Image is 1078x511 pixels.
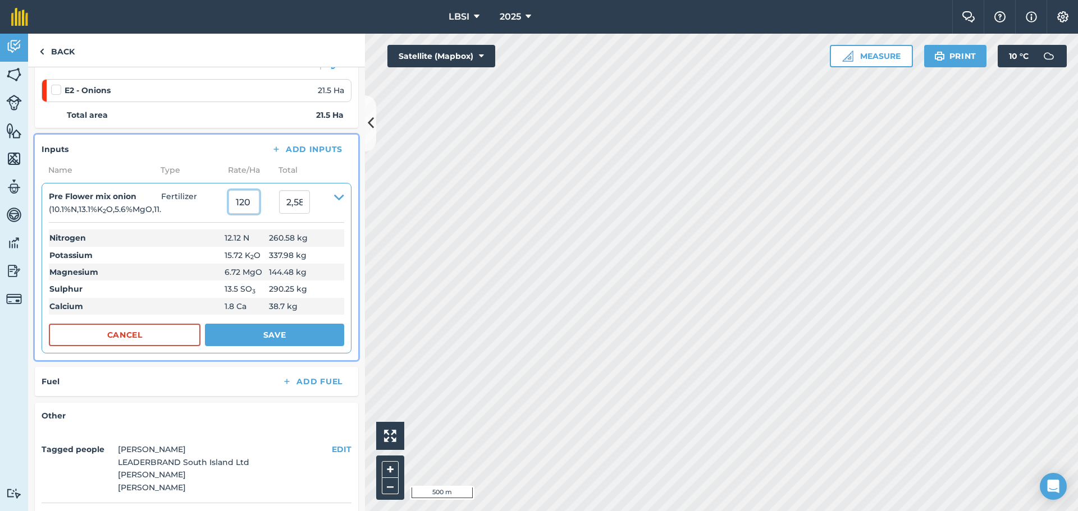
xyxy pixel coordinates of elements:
span: Rate/ Ha [221,164,272,176]
img: Two speech bubbles overlapping with the left bubble in the forefront [962,11,975,22]
button: Measure [830,45,913,67]
img: svg+xml;base64,PHN2ZyB4bWxucz0iaHR0cDovL3d3dy53My5vcmcvMjAwMC9zdmciIHdpZHRoPSIxNyIgaGVpZ2h0PSIxNy... [1026,10,1037,24]
img: svg+xml;base64,PHN2ZyB4bWxucz0iaHR0cDovL3d3dy53My5vcmcvMjAwMC9zdmciIHdpZHRoPSIxOSIgaGVpZ2h0PSIyNC... [934,49,945,63]
img: fieldmargin Logo [11,8,28,26]
span: LBSI [449,10,469,24]
strong: E2 - Onions [65,84,111,96]
li: [PERSON_NAME] [118,481,249,494]
span: 21.5 Ha [318,84,344,96]
img: svg+xml;base64,PHN2ZyB4bWxucz0iaHR0cDovL3d3dy53My5vcmcvMjAwMC9zdmciIHdpZHRoPSI5IiBoZWlnaHQ9IjI0Ii... [39,45,44,58]
img: A question mark icon [993,11,1007,22]
td: 12.12 N [224,229,264,246]
img: svg+xml;base64,PD94bWwgdmVyc2lvbj0iMS4wIiBlbmNvZGluZz0idXRmLTgiPz4KPCEtLSBHZW5lcmF0b3I6IEFkb2JlIE... [1038,45,1060,67]
li: [PERSON_NAME] [118,443,249,455]
button: EDIT [332,443,351,455]
button: Print [924,45,987,67]
span: Type [154,164,221,176]
div: Open Intercom Messenger [1040,473,1067,500]
img: svg+xml;base64,PHN2ZyB4bWxucz0iaHR0cDovL3d3dy53My5vcmcvMjAwMC9zdmciIHdpZHRoPSI1NiIgaGVpZ2h0PSI2MC... [6,150,22,167]
strong: 21.5 Ha [316,109,344,121]
th: Nitrogen [49,229,224,246]
img: svg+xml;base64,PD94bWwgdmVyc2lvbj0iMS4wIiBlbmNvZGluZz0idXRmLTgiPz4KPCEtLSBHZW5lcmF0b3I6IEFkb2JlIE... [6,95,22,111]
img: svg+xml;base64,PD94bWwgdmVyc2lvbj0iMS4wIiBlbmNvZGluZz0idXRmLTgiPz4KPCEtLSBHZW5lcmF0b3I6IEFkb2JlIE... [6,178,22,195]
td: 144.48 kg [264,264,344,280]
span: 2025 [500,10,521,24]
img: A cog icon [1056,11,1070,22]
td: 290.25 kg [264,280,344,297]
th: Sulphur [49,280,224,297]
img: svg+xml;base64,PD94bWwgdmVyc2lvbj0iMS4wIiBlbmNvZGluZz0idXRmLTgiPz4KPCEtLSBHZW5lcmF0b3I6IEFkb2JlIE... [6,291,22,307]
p: ( 10.1 % N , 13.1 % K O , 5.6 % MgO , 11.25 % SO , 1.5 % Ca ) [49,203,161,215]
button: Satellite (Mapbox) [387,45,495,67]
button: Add Fuel [273,374,351,389]
img: svg+xml;base64,PD94bWwgdmVyc2lvbj0iMS4wIiBlbmNvZGluZz0idXRmLTgiPz4KPCEtLSBHZW5lcmF0b3I6IEFkb2JlIE... [6,206,22,223]
h4: Fuel [42,375,60,388]
li: LEADERBRAND South Island Ltd [118,456,249,468]
h4: Other [42,409,351,422]
td: 38.7 kg [264,298,344,315]
th: Potassium [49,247,224,264]
li: [PERSON_NAME] [118,468,249,481]
td: 260.58 kg [264,229,344,246]
h4: Pre Flower mix onion [49,190,161,202]
a: Back [28,34,86,67]
summary: Pre Flower mix onion(10.1%N,13.1%K2O,5.6%MgO,11.25%SO,1.5%Ca)Fertilizer [49,190,344,215]
img: svg+xml;base64,PHN2ZyB4bWxucz0iaHR0cDovL3d3dy53My5vcmcvMjAwMC9zdmciIHdpZHRoPSI1NiIgaGVpZ2h0PSI2MC... [6,122,22,139]
td: 1.8 Ca [224,298,264,315]
img: Four arrows, one pointing top left, one top right, one bottom right and the last bottom left [384,430,396,442]
sub: 3 [252,288,255,295]
h4: Inputs [42,143,68,155]
button: 10 °C [998,45,1067,67]
h4: Tagged people [42,443,113,455]
button: Add Inputs [262,141,351,157]
img: svg+xml;base64,PD94bWwgdmVyc2lvbj0iMS4wIiBlbmNvZGluZz0idXRmLTgiPz4KPCEtLSBHZW5lcmF0b3I6IEFkb2JlIE... [6,263,22,279]
img: svg+xml;base64,PD94bWwgdmVyc2lvbj0iMS4wIiBlbmNvZGluZz0idXRmLTgiPz4KPCEtLSBHZW5lcmF0b3I6IEFkb2JlIE... [6,234,22,251]
strong: Total area [67,109,108,121]
button: Cancel [49,324,200,346]
button: + [382,461,399,478]
td: 15.72 K O [224,247,264,264]
img: Ruler icon [842,50,853,62]
th: Calcium [49,298,224,315]
sub: 2 [250,254,254,261]
span: 10 ° C [1009,45,1029,67]
th: Magnesium [49,264,224,280]
button: – [382,478,399,494]
span: Fertilizer [161,190,229,215]
td: 337.98 kg [264,247,344,264]
sub: 2 [103,208,106,215]
img: svg+xml;base64,PD94bWwgdmVyc2lvbj0iMS4wIiBlbmNvZGluZz0idXRmLTgiPz4KPCEtLSBHZW5lcmF0b3I6IEFkb2JlIE... [6,488,22,499]
img: svg+xml;base64,PD94bWwgdmVyc2lvbj0iMS4wIiBlbmNvZGluZz0idXRmLTgiPz4KPCEtLSBHZW5lcmF0b3I6IEFkb2JlIE... [6,38,22,55]
img: svg+xml;base64,PHN2ZyB4bWxucz0iaHR0cDovL3d3dy53My5vcmcvMjAwMC9zdmciIHdpZHRoPSI1NiIgaGVpZ2h0PSI2MC... [6,66,22,83]
button: Save [205,324,344,346]
span: Total [272,164,298,176]
span: Name [42,164,154,176]
td: 6.72 MgO [224,264,264,280]
td: 13.5 SO [224,280,264,297]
